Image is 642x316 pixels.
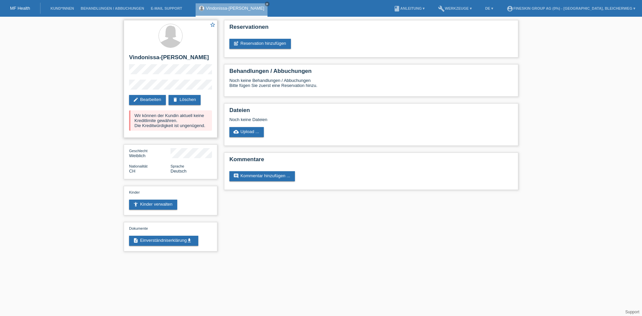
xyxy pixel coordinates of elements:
[229,107,513,117] h2: Dateien
[129,110,212,131] div: Wir können der Kundin aktuell keine Kreditlimite gewähren. Die Kreditwürdigkeit ist ungenügend.
[47,6,77,10] a: Kund*innen
[187,238,192,243] i: get_app
[229,156,513,166] h2: Kommentare
[129,236,198,246] a: descriptionEinverständniserklärungget_app
[206,6,264,11] a: Vindonissa-[PERSON_NAME]
[210,22,216,29] a: star_border
[265,2,270,6] a: close
[147,6,186,10] a: E-Mail Support
[129,226,148,230] span: Dokumente
[435,6,475,10] a: buildWerkzeuge ▾
[229,127,264,137] a: cloud_uploadUpload ...
[133,238,138,243] i: description
[129,190,140,194] span: Kinder
[507,5,513,12] i: account_circle
[171,169,187,174] span: Deutsch
[129,149,147,153] span: Geschlecht
[394,5,400,12] i: book
[229,171,295,181] a: commentKommentar hinzufügen ...
[482,6,497,10] a: DE ▾
[503,6,639,10] a: account_circleFineSkin Group AG (0%) - [GEOGRAPHIC_DATA], Bleicherweg ▾
[129,169,135,174] span: Schweiz
[129,148,171,158] div: Weiblich
[129,200,177,210] a: accessibility_newKinder verwalten
[210,22,216,28] i: star_border
[625,310,639,314] a: Support
[265,2,269,6] i: close
[129,164,147,168] span: Nationalität
[233,129,239,134] i: cloud_upload
[171,164,184,168] span: Sprache
[438,5,445,12] i: build
[390,6,428,10] a: bookAnleitung ▾
[229,78,513,93] div: Noch keine Behandlungen / Abbuchungen Bitte fügen Sie zuerst eine Reservation hinzu.
[77,6,147,10] a: Behandlungen / Abbuchungen
[229,24,513,34] h2: Reservationen
[229,68,513,78] h2: Behandlungen / Abbuchungen
[233,173,239,179] i: comment
[133,202,138,207] i: accessibility_new
[133,97,138,102] i: edit
[229,39,291,49] a: post_addReservation hinzufügen
[229,117,434,122] div: Noch keine Dateien
[169,95,201,105] a: deleteLöschen
[233,41,239,46] i: post_add
[129,54,212,64] h2: Vindonissa-[PERSON_NAME]
[129,95,166,105] a: editBearbeiten
[10,6,30,11] a: MF Health
[173,97,178,102] i: delete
